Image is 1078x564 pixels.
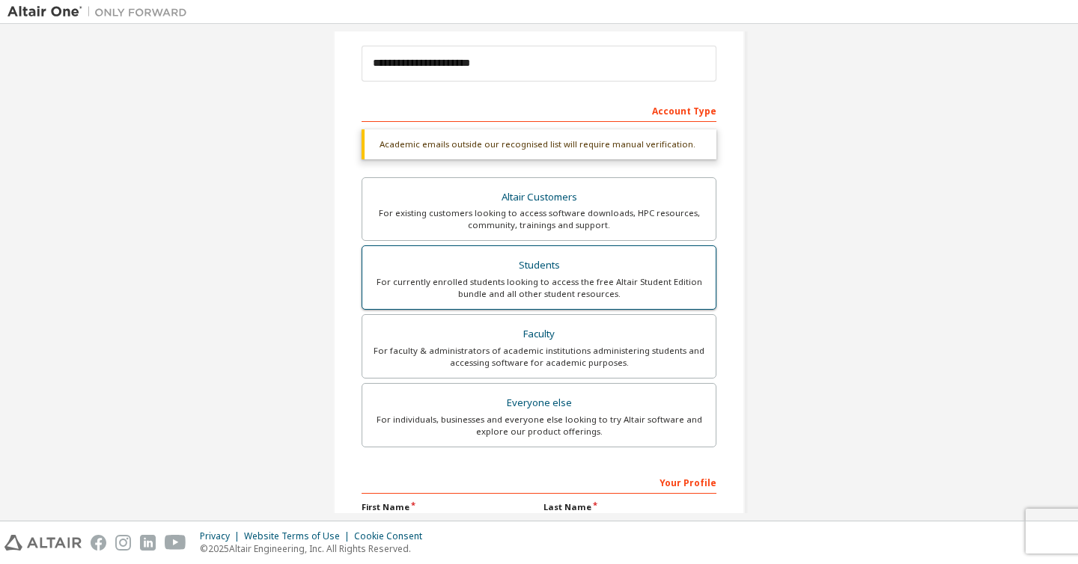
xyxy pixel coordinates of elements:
[371,324,707,345] div: Faculty
[91,535,106,551] img: facebook.svg
[7,4,195,19] img: Altair One
[165,535,186,551] img: youtube.svg
[362,129,716,159] div: Academic emails outside our recognised list will require manual verification.
[371,255,707,276] div: Students
[140,535,156,551] img: linkedin.svg
[244,530,354,542] div: Website Terms of Use
[362,98,716,122] div: Account Type
[371,414,707,438] div: For individuals, businesses and everyone else looking to try Altair software and explore our prod...
[371,207,707,231] div: For existing customers looking to access software downloads, HPC resources, community, trainings ...
[115,535,131,551] img: instagram.svg
[4,535,82,551] img: altair_logo.svg
[200,542,431,555] p: © 2025 Altair Engineering, Inc. All Rights Reserved.
[354,530,431,542] div: Cookie Consent
[371,393,707,414] div: Everyone else
[371,276,707,300] div: For currently enrolled students looking to access the free Altair Student Edition bundle and all ...
[362,470,716,494] div: Your Profile
[371,345,707,369] div: For faculty & administrators of academic institutions administering students and accessing softwa...
[543,501,716,513] label: Last Name
[362,501,535,513] label: First Name
[371,187,707,208] div: Altair Customers
[200,530,244,542] div: Privacy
